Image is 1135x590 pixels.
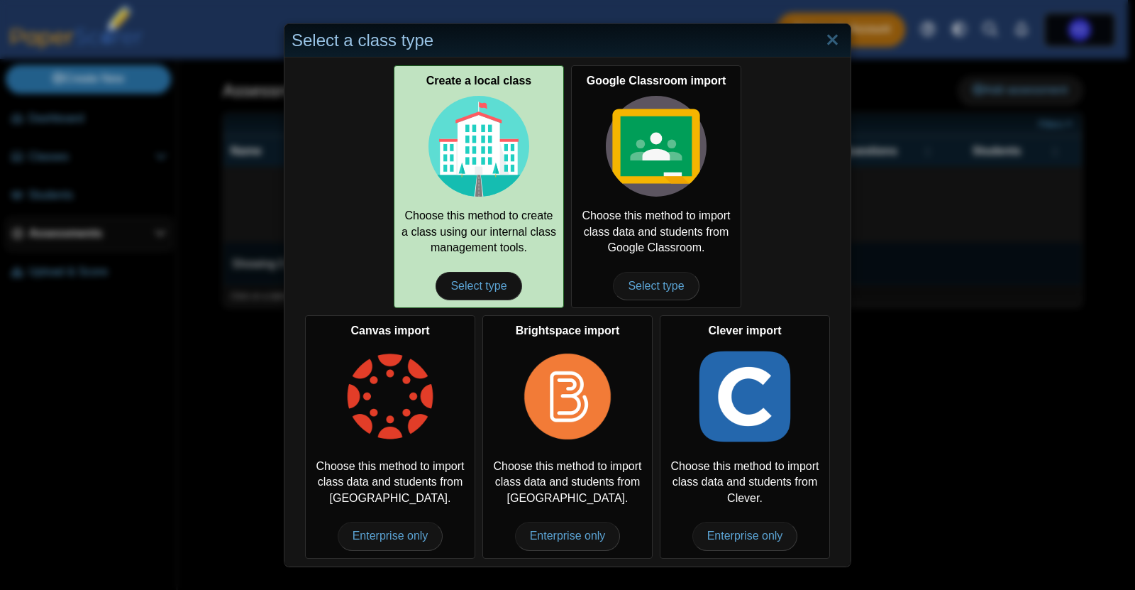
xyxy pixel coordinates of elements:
img: class-type-google-classroom.svg [606,96,707,197]
div: Choose this method to import class data and students from Google Classroom. [571,65,741,308]
b: Brightspace import [516,324,620,337]
img: class-type-brightspace.png [517,346,618,447]
b: Canvas import [350,324,429,337]
img: class-type-clever.png [694,346,795,447]
div: Choose this method to create a class using our internal class management tools. [394,65,564,308]
a: Google Classroom import Choose this method to import class data and students from Google Classroo... [571,65,741,308]
a: Create a local class Choose this method to create a class using our internal class management too... [394,65,564,308]
div: Select a class type [284,24,851,58]
span: Enterprise only [515,522,621,550]
b: Create a local class [426,75,532,87]
span: Enterprise only [692,522,798,550]
b: Clever import [708,324,781,337]
b: Google Classroom import [587,75,726,87]
span: Select type [613,272,699,300]
div: Choose this method to import class data and students from [GEOGRAPHIC_DATA]. [305,315,475,558]
img: class-type-canvas.png [340,346,441,447]
div: Choose this method to import class data and students from [GEOGRAPHIC_DATA]. [482,315,653,558]
img: class-type-local.svg [428,96,529,197]
span: Enterprise only [338,522,443,550]
span: Select type [436,272,521,300]
a: Close [821,28,843,53]
div: Choose this method to import class data and students from Clever. [660,315,830,558]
